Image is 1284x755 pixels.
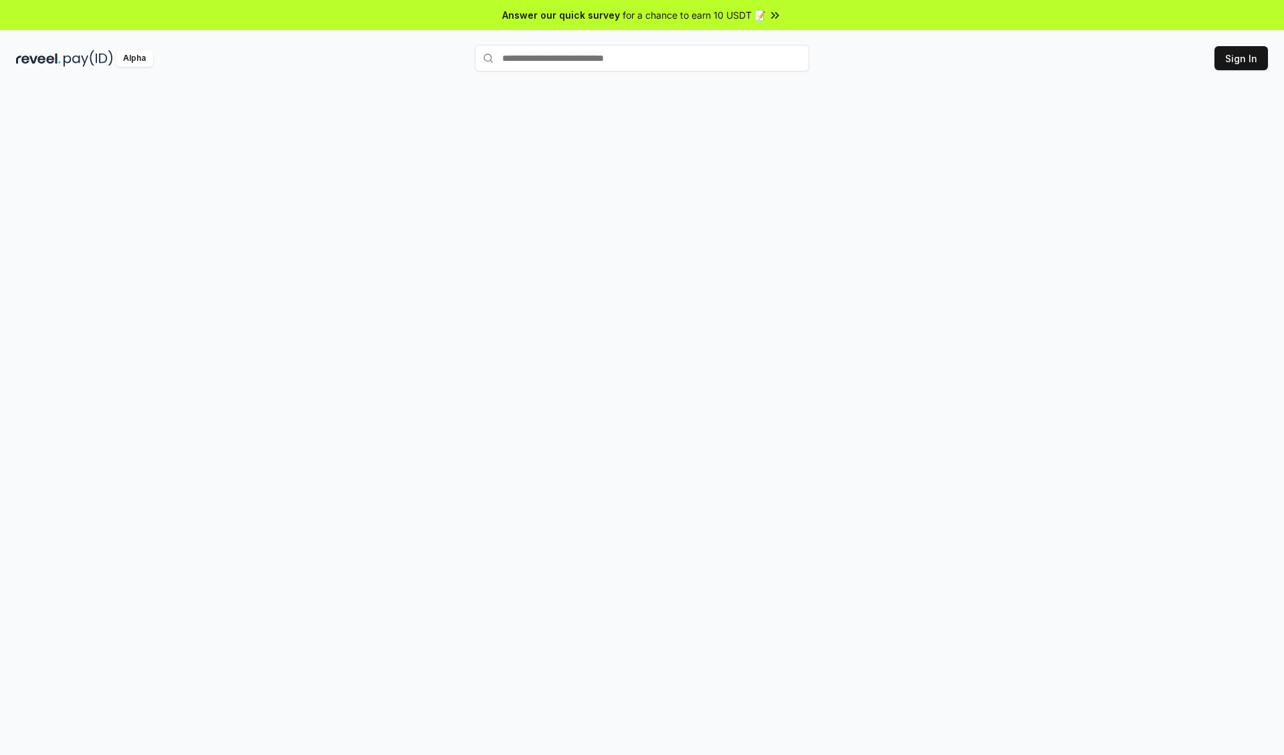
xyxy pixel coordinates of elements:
span: Answer our quick survey [502,8,620,22]
button: Sign In [1214,46,1268,70]
img: reveel_dark [16,50,61,67]
div: Alpha [116,50,153,67]
span: for a chance to earn 10 USDT 📝 [623,8,766,22]
img: pay_id [64,50,113,67]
